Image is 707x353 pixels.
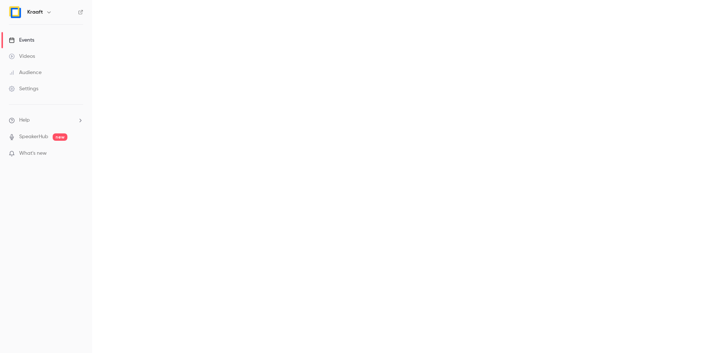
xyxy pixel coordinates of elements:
div: Audience [9,69,42,76]
h6: Kraaft [27,8,43,16]
div: Videos [9,53,35,60]
div: Settings [9,85,38,92]
div: Events [9,36,34,44]
img: Kraaft [9,6,21,18]
li: help-dropdown-opener [9,116,83,124]
span: new [53,133,67,141]
span: What's new [19,150,47,157]
a: SpeakerHub [19,133,48,141]
span: Help [19,116,30,124]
